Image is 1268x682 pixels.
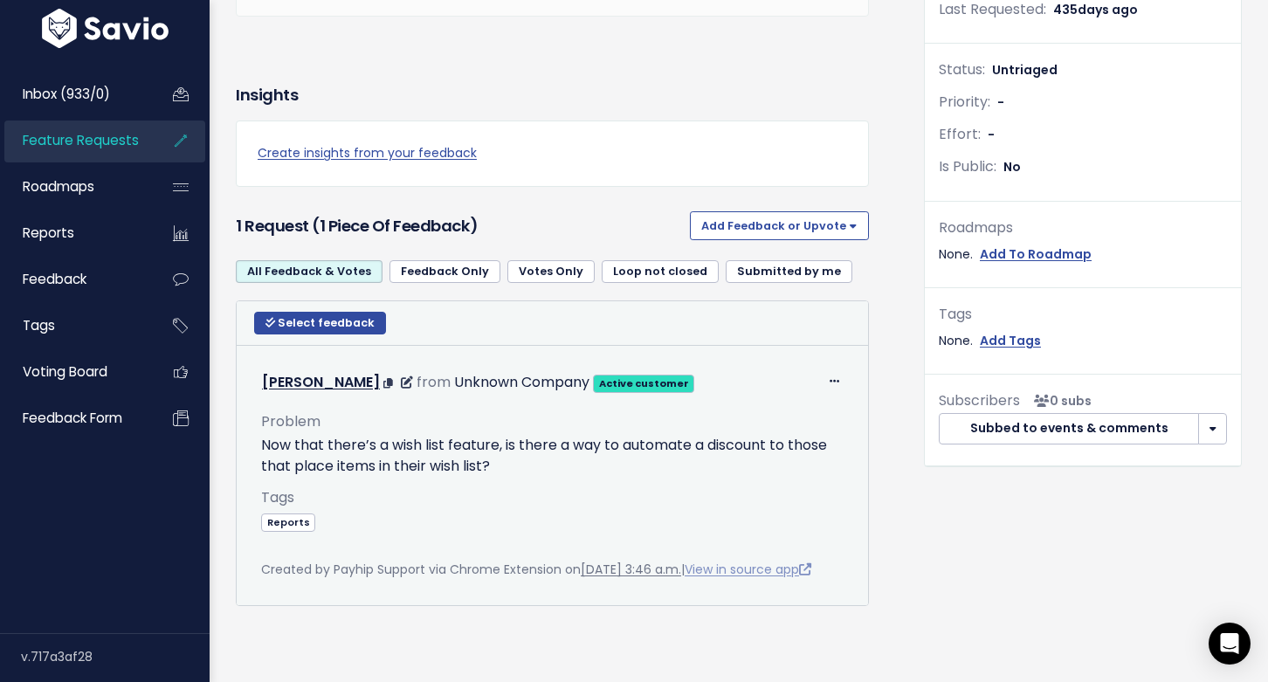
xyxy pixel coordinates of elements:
a: Create insights from your feedback [258,142,847,164]
button: Subbed to events & comments [939,413,1199,444]
span: - [997,93,1004,111]
span: No [1003,158,1021,176]
span: Is Public: [939,156,996,176]
button: Select feedback [254,312,386,334]
a: Feature Requests [4,121,145,161]
h3: 1 Request (1 piece of Feedback) [236,214,683,238]
a: All Feedback & Votes [236,260,382,283]
a: Votes Only [507,260,595,283]
span: Subscribers [939,390,1020,410]
span: <p><strong>Subscribers</strong><br><br> No subscribers yet<br> </p> [1027,392,1092,410]
span: Tags [261,487,294,507]
span: from [417,372,451,392]
button: Add Feedback or Upvote [690,211,869,239]
span: 435 [1053,1,1138,18]
div: None. [939,330,1227,352]
h3: Insights [236,83,298,107]
a: Add Tags [980,330,1041,352]
span: Feature Requests [23,131,139,149]
span: Feedback [23,270,86,288]
span: - [988,126,995,143]
a: [DATE] 3:46 a.m. [581,561,681,578]
strong: Active customer [599,376,689,390]
div: v.717a3af28 [21,634,210,679]
span: Status: [939,59,985,79]
span: Reports [261,513,315,532]
a: Add To Roadmap [980,244,1092,265]
a: Reports [4,213,145,253]
span: Tags [23,316,55,334]
a: Feedback Only [389,260,500,283]
a: Inbox (933/0) [4,74,145,114]
div: Roadmaps [939,216,1227,241]
a: Loop not closed [602,260,719,283]
span: Feedback form [23,409,122,427]
a: Feedback [4,259,145,300]
a: Feedback form [4,398,145,438]
div: Tags [939,302,1227,327]
span: Inbox (933/0) [23,85,110,103]
span: Untriaged [992,61,1058,79]
p: Now that there’s a wish list feature, is there a way to automate a discount to those that place i... [261,435,844,477]
a: Submitted by me [726,260,852,283]
span: Effort: [939,124,981,144]
span: Voting Board [23,362,107,381]
span: Created by Payhip Support via Chrome Extension on | [261,561,811,578]
span: Roadmaps [23,177,94,196]
span: Priority: [939,92,990,112]
a: Roadmaps [4,167,145,207]
a: Tags [4,306,145,346]
span: Problem [261,411,320,431]
span: days ago [1078,1,1138,18]
div: None. [939,244,1227,265]
div: Open Intercom Messenger [1209,623,1251,665]
a: Voting Board [4,352,145,392]
span: Select feedback [278,315,375,330]
a: Reports [261,513,315,530]
span: Reports [23,224,74,242]
a: [PERSON_NAME] [262,372,380,392]
a: View in source app [685,561,811,578]
img: logo-white.9d6f32f41409.svg [38,9,173,48]
div: Unknown Company [454,370,589,396]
